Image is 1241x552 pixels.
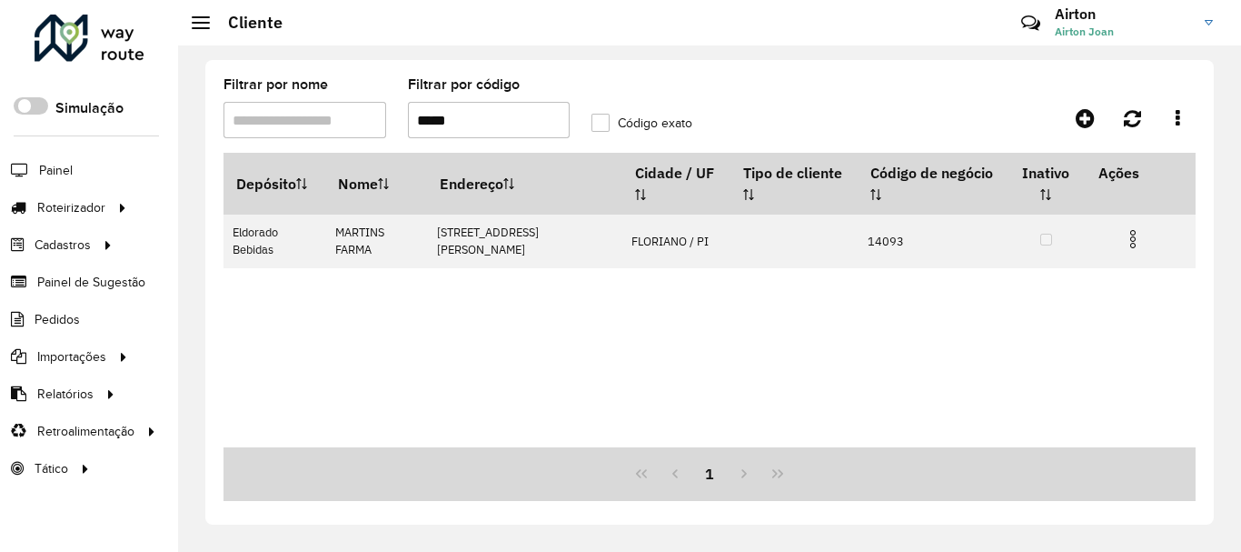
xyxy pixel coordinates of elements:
[1007,154,1086,215] th: Inativo
[427,215,622,268] td: [STREET_ADDRESS][PERSON_NAME]
[622,215,730,268] td: FLORIANO / PI
[325,154,427,215] th: Nome
[730,154,858,215] th: Tipo de cliente
[858,154,1007,215] th: Código de negócio
[35,310,80,329] span: Pedidos
[37,198,105,217] span: Roteirizador
[1055,5,1191,23] h3: Airton
[223,215,325,268] td: Eldorado Bebidas
[427,154,622,215] th: Endereço
[37,347,106,366] span: Importações
[591,114,692,133] label: Código exato
[858,215,1007,268] td: 14093
[35,236,91,255] span: Cadastros
[408,74,520,95] label: Filtrar por código
[1086,154,1195,192] th: Ações
[210,13,283,33] h2: Cliente
[37,273,145,292] span: Painel de Sugestão
[39,161,73,180] span: Painel
[1055,24,1191,40] span: Airton Joan
[37,385,94,404] span: Relatórios
[622,154,730,215] th: Cidade / UF
[223,74,328,95] label: Filtrar por nome
[325,215,427,268] td: MARTINS FARMA
[37,422,134,441] span: Retroalimentação
[1011,4,1050,43] a: Contato Rápido
[55,97,124,119] label: Simulação
[35,459,68,478] span: Tático
[223,154,325,215] th: Depósito
[692,457,727,491] button: 1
